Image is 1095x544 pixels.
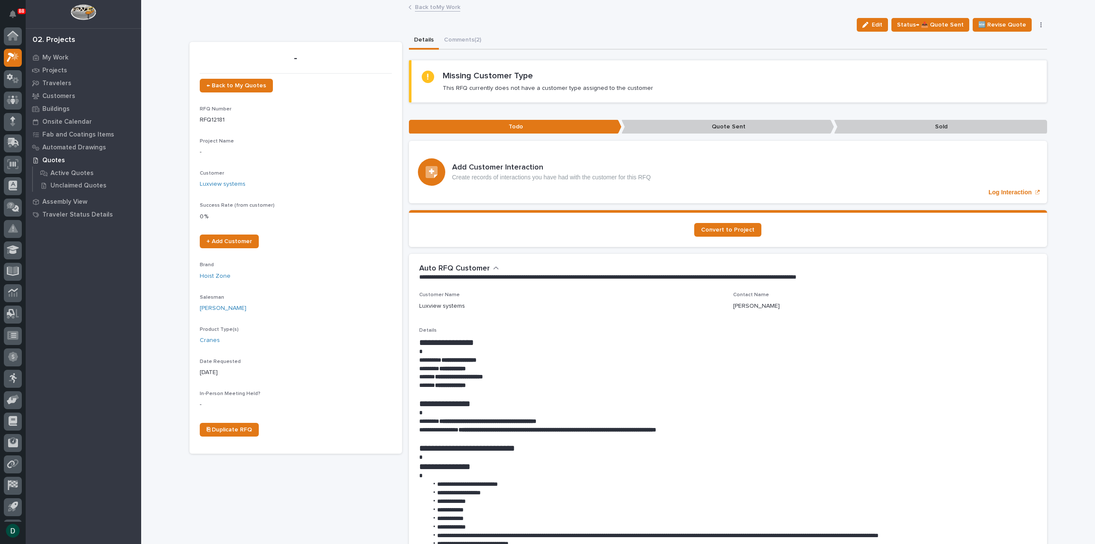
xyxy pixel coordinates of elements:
[733,302,780,311] p: [PERSON_NAME]
[621,120,834,134] p: Quote Sent
[42,92,75,100] p: Customers
[694,223,761,237] a: Convert to Project
[200,262,214,268] span: Brand
[42,198,87,206] p: Assembly View
[200,359,241,364] span: Date Requested
[200,180,246,189] a: Luxview systems
[988,189,1032,196] p: Log Interaction
[42,211,113,219] p: Traveler Status Details
[26,115,141,128] a: Onsite Calendar
[200,391,260,396] span: In-Person Meeting Held?
[701,227,755,233] span: Convert to Project
[443,84,653,92] p: This RFQ currently does not have a customer type assigned to the customer
[33,36,75,45] div: 02. Projects
[200,304,246,313] a: [PERSON_NAME]
[200,79,273,92] a: ← Back to My Quotes
[452,174,651,181] p: Create records of interactions you have had with the customer for this RFQ
[26,195,141,208] a: Assembly View
[200,272,231,281] a: Hoist Zone
[200,139,234,144] span: Project Name
[11,10,22,24] div: Notifications88
[200,171,224,176] span: Customer
[207,427,252,433] span: ⎘ Duplicate RFQ
[200,107,231,112] span: RFQ Number
[50,169,94,177] p: Active Quotes
[4,5,22,23] button: Notifications
[42,157,65,164] p: Quotes
[200,400,392,409] p: -
[200,327,239,332] span: Product Type(s)
[42,105,70,113] p: Buildings
[26,64,141,77] a: Projects
[71,4,96,20] img: Workspace Logo
[207,238,252,244] span: + Add Customer
[42,80,71,87] p: Travelers
[200,295,224,300] span: Salesman
[42,144,106,152] p: Automated Drawings
[26,102,141,115] a: Buildings
[26,51,141,64] a: My Work
[200,148,392,157] p: -
[200,235,259,248] a: + Add Customer
[200,116,392,125] p: RFQ12181
[42,131,114,139] p: Fab and Coatings Items
[26,128,141,141] a: Fab and Coatings Items
[897,20,964,30] span: Status→ 📤 Quote Sent
[42,67,67,74] p: Projects
[26,89,141,102] a: Customers
[419,302,465,311] p: Luxview systems
[200,336,220,345] a: Cranes
[26,77,141,89] a: Travelers
[200,212,392,221] p: 0 %
[419,264,499,273] button: Auto RFQ Customer
[33,167,141,179] a: Active Quotes
[42,54,68,62] p: My Work
[419,264,490,273] h2: Auto RFQ Customer
[973,18,1032,32] button: 🆕 Revise Quote
[419,328,437,333] span: Details
[26,141,141,154] a: Automated Drawings
[891,18,969,32] button: Status→ 📤 Quote Sent
[19,8,24,14] p: 88
[452,163,651,172] h3: Add Customer Interaction
[200,52,392,65] p: -
[26,208,141,221] a: Traveler Status Details
[200,203,275,208] span: Success Rate (from customer)
[4,522,22,540] button: users-avatar
[200,423,259,437] a: ⎘ Duplicate RFQ
[26,154,141,166] a: Quotes
[42,118,92,126] p: Onsite Calendar
[439,32,486,50] button: Comments (2)
[50,182,107,190] p: Unclaimed Quotes
[443,71,533,81] h2: Missing Customer Type
[834,120,1047,134] p: Sold
[409,141,1047,203] a: Log Interaction
[733,292,769,297] span: Contact Name
[409,32,439,50] button: Details
[857,18,888,32] button: Edit
[419,292,460,297] span: Customer Name
[415,2,460,12] a: Back toMy Work
[207,83,266,89] span: ← Back to My Quotes
[33,179,141,191] a: Unclaimed Quotes
[872,21,882,29] span: Edit
[978,20,1026,30] span: 🆕 Revise Quote
[409,120,621,134] p: Todo
[200,368,392,377] p: [DATE]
